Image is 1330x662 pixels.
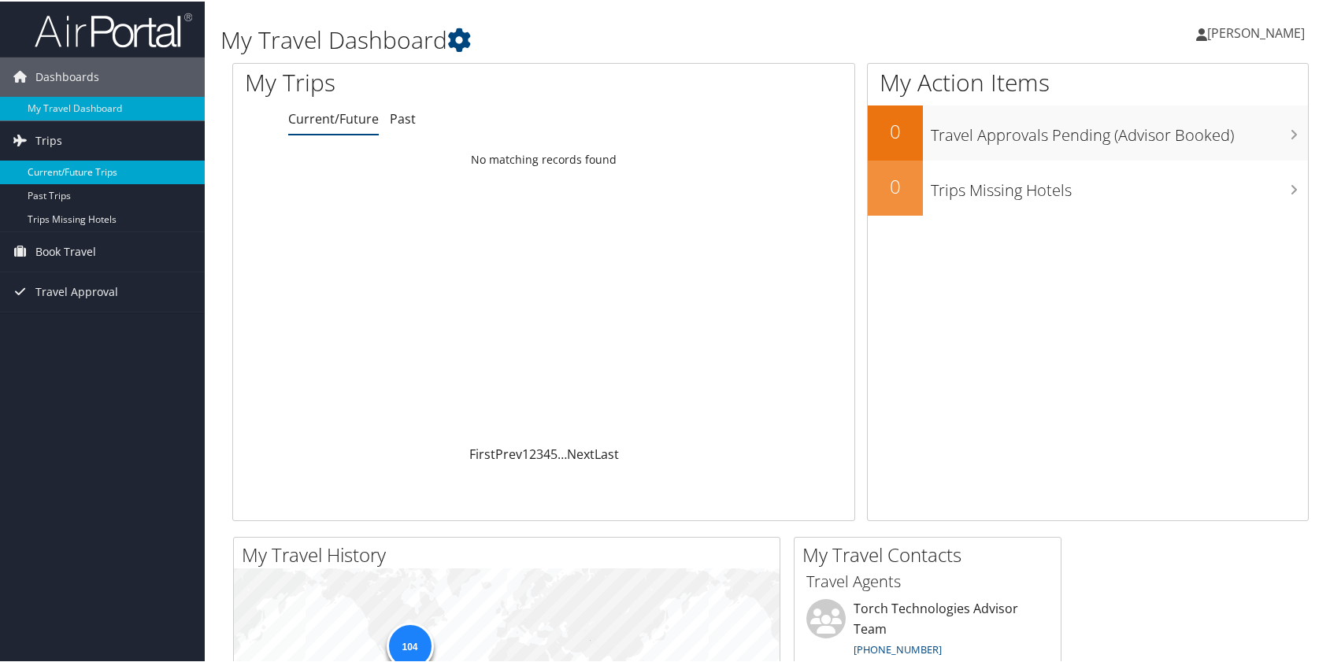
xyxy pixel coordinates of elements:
a: 0Trips Missing Hotels [868,159,1308,214]
a: 1 [522,444,529,461]
span: Travel Approval [35,271,118,310]
h3: Travel Approvals Pending (Advisor Booked) [931,115,1308,145]
h2: My Travel Contacts [802,540,1061,567]
a: 0Travel Approvals Pending (Advisor Booked) [868,104,1308,159]
a: 4 [543,444,550,461]
span: Dashboards [35,56,99,95]
h1: My Action Items [868,65,1308,98]
h2: 0 [868,116,923,143]
a: First [469,444,495,461]
a: [PERSON_NAME] [1196,8,1321,55]
a: [PHONE_NUMBER] [854,641,942,655]
h2: 0 [868,172,923,198]
h1: My Travel Dashboard [220,22,954,55]
span: … [558,444,567,461]
h3: Trips Missing Hotels [931,170,1308,200]
span: Book Travel [35,231,96,270]
a: 5 [550,444,558,461]
td: No matching records found [233,144,854,172]
a: Current/Future [288,109,379,126]
a: 3 [536,444,543,461]
a: Past [390,109,416,126]
span: Trips [35,120,62,159]
h2: My Travel History [242,540,780,567]
a: Prev [495,444,522,461]
h1: My Trips [245,65,583,98]
a: Next [567,444,595,461]
a: Last [595,444,619,461]
a: 2 [529,444,536,461]
span: [PERSON_NAME] [1207,23,1305,40]
h3: Travel Agents [806,569,1049,591]
img: airportal-logo.png [35,10,192,47]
